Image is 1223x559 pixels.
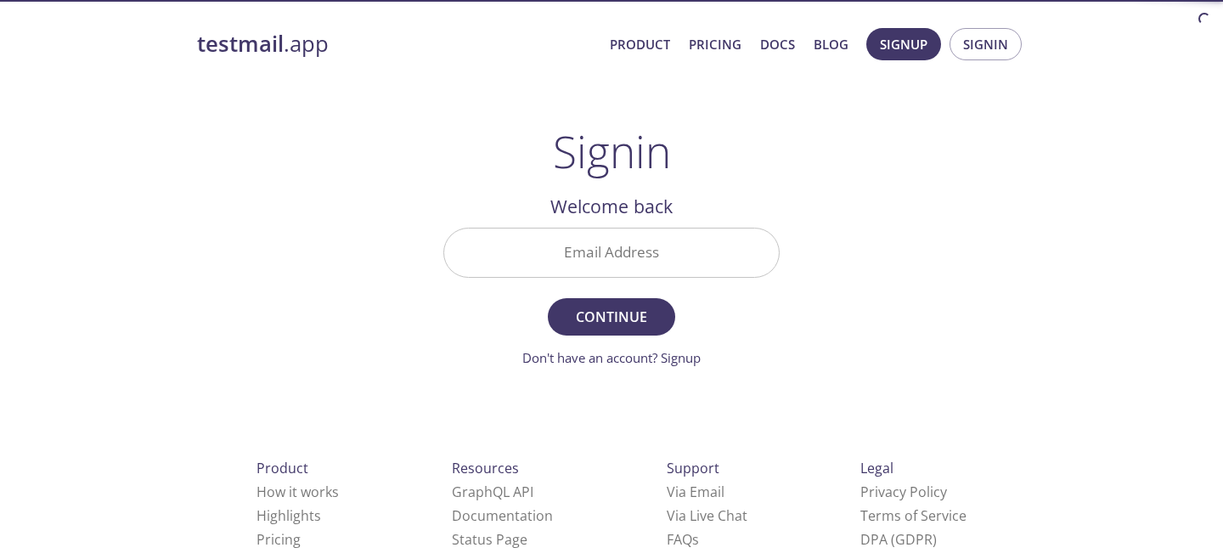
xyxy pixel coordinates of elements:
[610,33,670,55] a: Product
[553,126,671,177] h1: Signin
[860,530,937,549] a: DPA (GDPR)
[814,33,848,55] a: Blog
[667,483,724,501] a: Via Email
[197,30,596,59] a: testmail.app
[866,28,941,60] button: Signup
[667,530,699,549] a: FAQ
[197,29,284,59] strong: testmail
[443,192,780,221] h2: Welcome back
[452,530,527,549] a: Status Page
[667,506,747,525] a: Via Live Chat
[760,33,795,55] a: Docs
[880,33,927,55] span: Signup
[256,530,301,549] a: Pricing
[667,459,719,477] span: Support
[860,483,947,501] a: Privacy Policy
[963,33,1008,55] span: Signin
[692,530,699,549] span: s
[860,506,967,525] a: Terms of Service
[256,506,321,525] a: Highlights
[452,459,519,477] span: Resources
[452,483,533,501] a: GraphQL API
[566,305,657,329] span: Continue
[522,349,701,366] a: Don't have an account? Signup
[256,459,308,477] span: Product
[548,298,675,336] button: Continue
[950,28,1022,60] button: Signin
[256,483,339,501] a: How it works
[689,33,741,55] a: Pricing
[452,506,553,525] a: Documentation
[860,459,893,477] span: Legal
